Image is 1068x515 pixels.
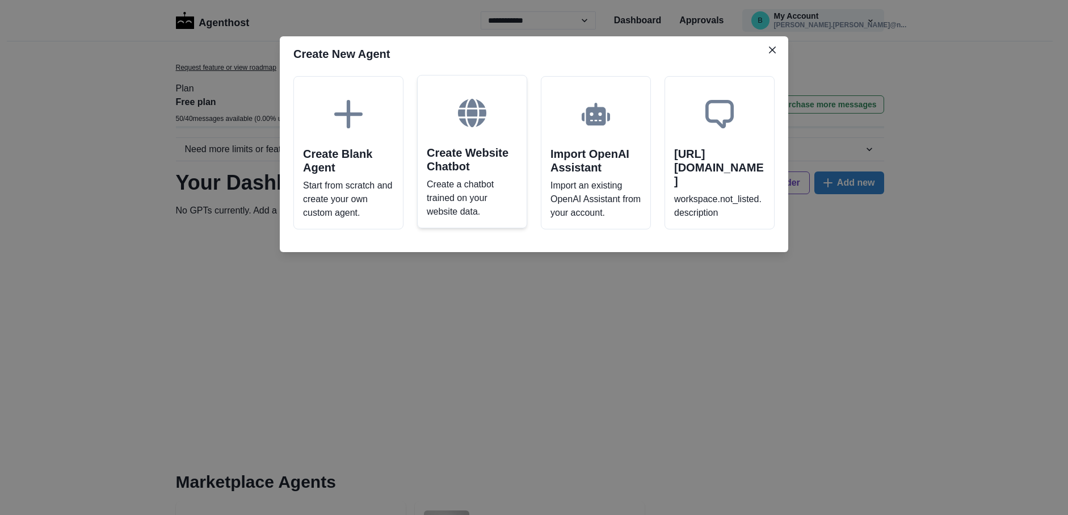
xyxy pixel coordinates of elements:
[550,179,641,220] p: Import an existing OpenAI Assistant from your account.
[763,41,781,59] button: Close
[303,179,394,220] p: Start from scratch and create your own custom agent.
[427,178,518,219] p: Create a chatbot trained on your website data.
[674,192,765,220] p: workspace.not_listed.description
[550,147,641,174] h2: Import OpenAI Assistant
[427,146,518,173] h2: Create Website Chatbot
[674,147,765,188] h2: [URL][DOMAIN_NAME]
[303,147,394,174] h2: Create Blank Agent
[280,36,788,72] header: Create New Agent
